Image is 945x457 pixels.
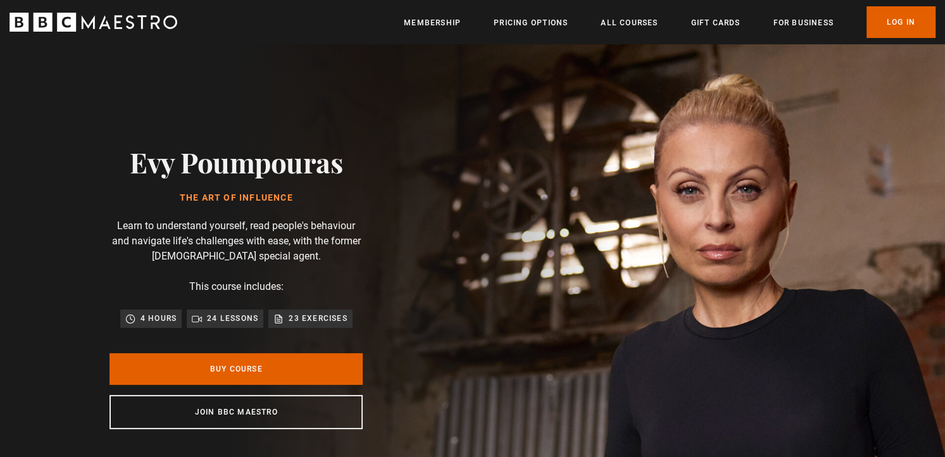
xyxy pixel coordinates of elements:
p: This course includes: [189,279,284,294]
a: Gift Cards [691,16,740,29]
a: Join BBC Maestro [110,395,363,429]
a: For business [773,16,833,29]
a: All Courses [601,16,658,29]
a: Pricing Options [494,16,568,29]
a: Buy Course [110,353,363,385]
a: Membership [404,16,461,29]
a: Log In [867,6,936,38]
h1: The Art of Influence [130,193,342,203]
svg: BBC Maestro [9,13,177,32]
p: 24 lessons [207,312,258,325]
p: 4 hours [141,312,177,325]
h2: Evy Poumpouras [130,146,342,178]
p: Learn to understand yourself, read people's behaviour and navigate life's challenges with ease, w... [110,218,363,264]
p: 23 exercises [289,312,347,325]
nav: Primary [404,6,936,38]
